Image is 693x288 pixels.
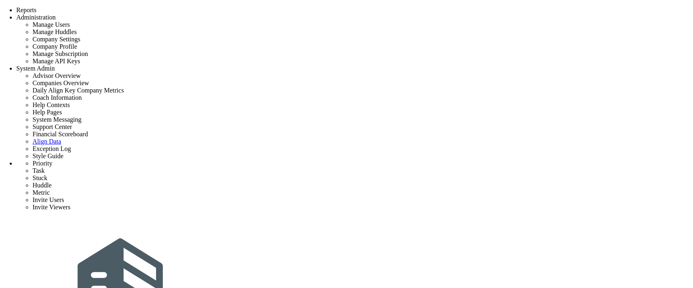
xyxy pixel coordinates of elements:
span: Task [32,167,45,174]
span: Companies Overview [32,80,89,86]
span: Manage Huddles [32,28,77,35]
span: Help Pages [32,109,62,116]
span: Invite Viewers [32,204,70,211]
span: Help Contexts [32,101,70,108]
span: Reports [16,6,37,13]
a: Align Data [32,138,61,145]
span: Exception Log [32,145,71,152]
span: System Messaging [32,116,81,123]
span: Administration [16,14,56,21]
span: Huddle [32,182,52,189]
span: Manage API Keys [32,58,80,64]
span: Company Settings [32,36,80,43]
span: Advisor Overview [32,72,81,79]
span: Company Profile [32,43,77,50]
span: Invite Users [32,196,64,203]
span: Manage Subscription [32,50,88,57]
span: Financial Scoreboard [32,131,88,138]
span: Style Guide [32,153,63,159]
span: Metric [32,189,50,196]
span: Coach Information [32,94,82,101]
span: System Admin [16,65,55,72]
span: Stuck [32,174,47,181]
span: Daily Align Key Company Metrics [32,87,124,94]
span: Support Center [32,123,72,130]
span: Priority [32,160,52,167]
span: Manage Users [32,21,70,28]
